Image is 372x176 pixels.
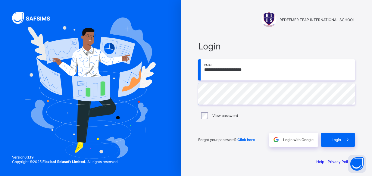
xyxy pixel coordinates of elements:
[12,159,118,164] span: Copyright © 2025 All rights reserved.
[212,113,238,118] label: View password
[273,136,280,143] img: google.396cfc9801f0270233282035f929180a.svg
[283,137,314,142] span: Login with Google
[12,12,57,24] img: SAFSIMS Logo
[42,159,86,164] strong: Flexisaf Edusoft Limited.
[198,41,355,52] span: Login
[280,17,355,22] span: REDEEMER TEAP INTERNATIONAL SCHOOL
[316,159,324,164] a: Help
[328,159,352,164] a: Privacy Policy
[348,155,366,173] button: Open asap
[198,137,255,142] span: Forgot your password?
[12,155,118,159] span: Version 0.1.19
[237,137,255,142] a: Click here
[25,17,156,158] img: Hero Image
[332,137,341,142] span: Login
